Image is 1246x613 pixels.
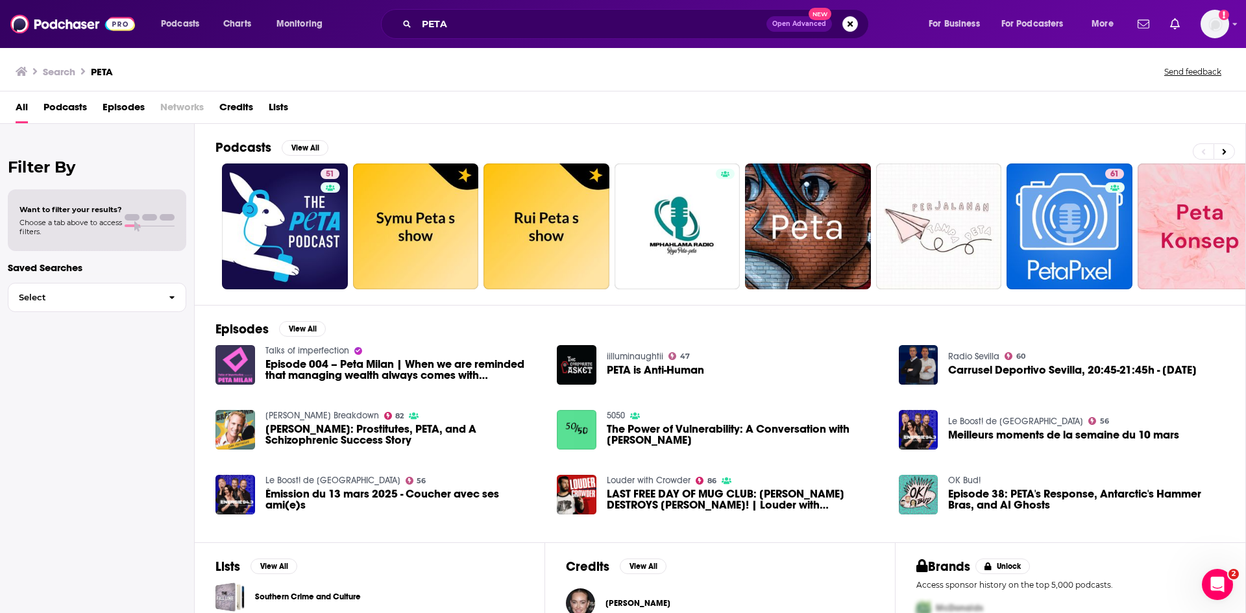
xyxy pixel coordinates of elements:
span: Lists [269,97,288,123]
a: 60 [1005,352,1025,360]
button: View All [279,321,326,337]
a: LAST FREE DAY OF MUG CLUB: VIVEK DESTROYS DON LEMON! | Louder with Crowder [557,475,596,514]
h2: Filter By [8,158,186,176]
img: Émission du 13 mars 2025 - Coucher avec ses ami(e)s [215,475,255,514]
span: LAST FREE DAY OF MUG CLUB: [PERSON_NAME] DESTROYS [PERSON_NAME]! | Louder with [PERSON_NAME] [607,488,883,511]
span: 51 [326,168,334,181]
span: Podcasts [43,97,87,123]
span: For Business [929,15,980,33]
a: 51 [222,163,348,289]
h3: Search [43,66,75,78]
span: 61 [1110,168,1119,181]
a: Episode 38: PETA's Response, Antarctic's Hammer Bras, and AI Ghosts [948,488,1225,511]
a: CreditsView All [566,559,666,575]
a: The Power of Vulnerability: A Conversation with Peta Slocombe [607,424,883,446]
span: Monitoring [276,15,323,33]
a: PodcastsView All [215,139,328,156]
img: Dan Mathews: Prostitutes, PETA, and A Schizophrenic Success Story [215,410,255,450]
span: For Podcasters [1001,15,1064,33]
span: [PERSON_NAME]: Prostitutes, PETA, and A Schizophrenic Success Story [265,424,542,446]
h3: PETA [91,66,113,78]
svg: Add a profile image [1219,10,1229,20]
button: open menu [1082,14,1130,34]
span: Logged in as WesBurdett [1201,10,1229,38]
img: User Profile [1201,10,1229,38]
h2: Credits [566,559,609,575]
button: View All [250,559,297,574]
img: Carrusel Deportivo Sevilla, 20:45-21:45h - 08/12/2024 [899,345,938,385]
a: Talks of imperfection [265,345,349,356]
span: 56 [417,478,426,484]
span: 47 [680,354,690,359]
a: 56 [1088,417,1109,425]
a: EpisodesView All [215,321,326,337]
input: Search podcasts, credits, & more... [417,14,766,34]
a: OK Bud! [948,475,981,486]
p: Saved Searches [8,261,186,274]
img: Episode 38: PETA's Response, Antarctic's Hammer Bras, and AI Ghosts [899,475,938,514]
button: open menu [267,14,339,34]
button: Open AdvancedNew [766,16,832,32]
span: Charts [223,15,251,33]
a: 82 [384,412,404,420]
span: Carrusel Deportivo Sevilla, 20:45-21:45h - [DATE] [948,365,1197,376]
a: Show notifications dropdown [1132,13,1154,35]
h2: Lists [215,559,240,575]
a: PETA is Anti-Human [557,345,596,385]
a: Credits [219,97,253,123]
a: Le Boost! de Montréal [948,416,1083,427]
a: Episodes [103,97,145,123]
a: Southern Crime and Culture [215,583,245,612]
a: Show notifications dropdown [1165,13,1185,35]
a: 5050 [607,410,625,421]
a: 51 [321,169,339,179]
img: Podchaser - Follow, Share and Rate Podcasts [10,12,135,36]
span: 86 [707,478,716,484]
a: LAST FREE DAY OF MUG CLUB: VIVEK DESTROYS DON LEMON! | Louder with Crowder [607,488,883,511]
span: 60 [1016,354,1025,359]
span: Open Advanced [772,21,826,27]
a: Mayim Bialik's Breakdown [265,410,379,421]
span: Networks [160,97,204,123]
a: Charts [215,14,259,34]
a: 47 [668,352,690,360]
span: Émission du 13 mars 2025 - Coucher avec ses ami(e)s [265,488,542,511]
a: Southern Crime and Culture [255,590,361,604]
button: View All [282,140,328,156]
span: Want to filter your results? [19,205,122,214]
button: Show profile menu [1201,10,1229,38]
a: Episode 004 – Peta Milan | When we are reminded that managing wealth always comes with responsibi... [215,345,255,385]
a: 86 [696,477,716,485]
span: 2 [1228,569,1239,579]
button: open menu [993,14,1082,34]
a: Meilleurs moments de la semaine du 10 mars [948,429,1179,440]
a: PETA is Anti-Human [607,365,704,376]
a: Episode 004 – Peta Milan | When we are reminded that managing wealth always comes with responsibi... [265,359,542,381]
h2: Podcasts [215,139,271,156]
span: Select [8,293,158,302]
a: Radio Sevilla [948,351,999,362]
a: Dan Mathews: Prostitutes, PETA, and A Schizophrenic Success Story [265,424,542,446]
a: Carrusel Deportivo Sevilla, 20:45-21:45h - 08/12/2024 [948,365,1197,376]
button: open menu [920,14,996,34]
span: The Power of Vulnerability: A Conversation with [PERSON_NAME] [607,424,883,446]
a: Peta Murgatroyd [605,598,670,608]
a: 61 [1007,163,1132,289]
span: 82 [395,413,404,419]
a: ListsView All [215,559,297,575]
a: Meilleurs moments de la semaine du 10 mars [899,410,938,450]
button: Select [8,283,186,312]
a: All [16,97,28,123]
